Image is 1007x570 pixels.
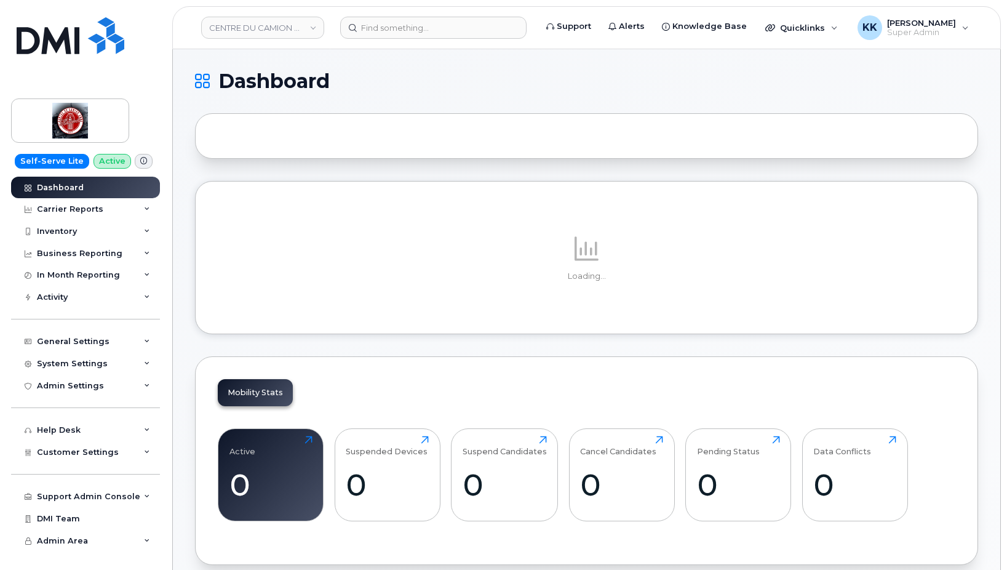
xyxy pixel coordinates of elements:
div: Data Conflicts [813,436,871,456]
div: 0 [229,467,312,503]
a: Pending Status0 [697,436,780,515]
div: 0 [463,467,547,503]
a: Active0 [229,436,312,515]
div: 0 [580,467,663,503]
div: Active [229,436,255,456]
div: 0 [346,467,429,503]
div: 0 [813,467,896,503]
div: Pending Status [697,436,760,456]
p: Loading... [218,271,955,282]
div: Suspend Candidates [463,436,547,456]
div: Suspended Devices [346,436,428,456]
div: Cancel Candidates [580,436,656,456]
a: Data Conflicts0 [813,436,896,515]
a: Suspended Devices0 [346,436,429,515]
span: Dashboard [218,72,330,90]
a: Suspend Candidates0 [463,436,547,515]
div: 0 [697,467,780,503]
a: Cancel Candidates0 [580,436,663,515]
